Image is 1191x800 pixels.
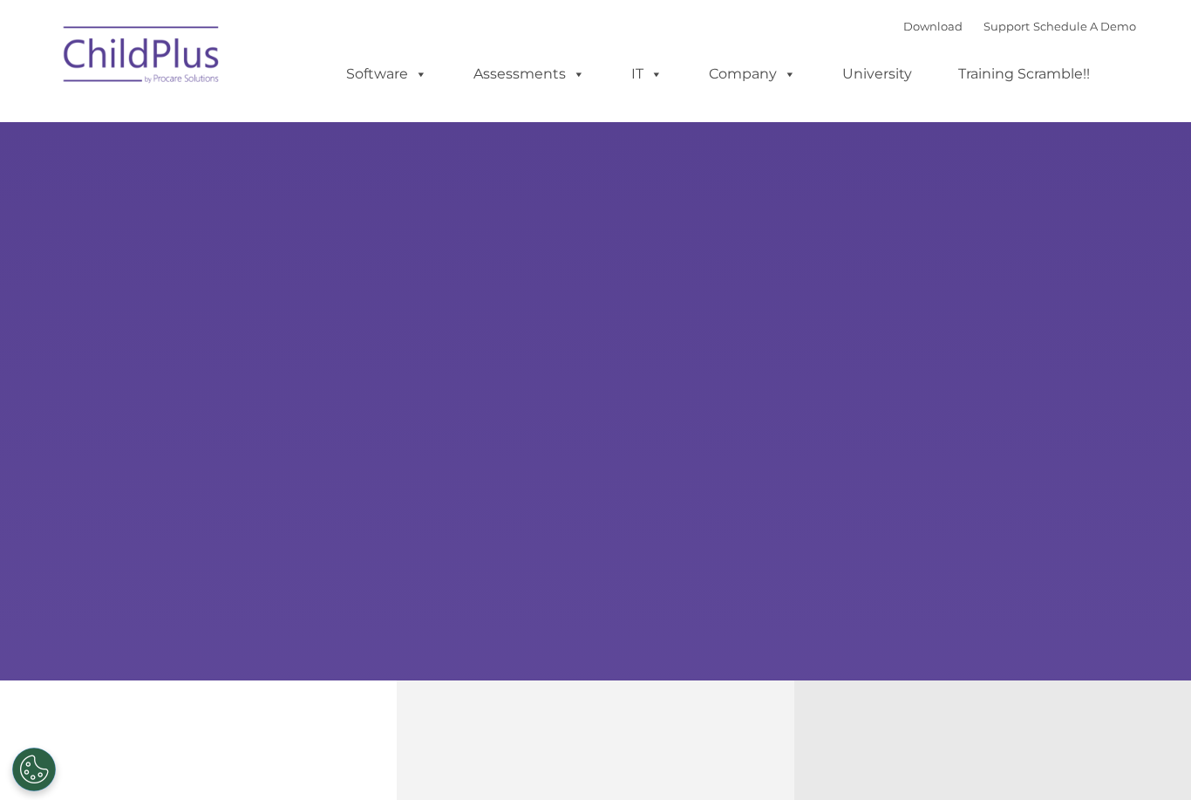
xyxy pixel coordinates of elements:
a: Company [691,57,813,92]
a: IT [614,57,680,92]
a: Software [329,57,445,92]
a: Support [983,19,1030,33]
font: | [903,19,1136,33]
img: ChildPlus by Procare Solutions [55,14,229,101]
a: Training Scramble!! [941,57,1107,92]
a: Schedule A Demo [1033,19,1136,33]
a: Download [903,19,963,33]
a: University [825,57,929,92]
a: Assessments [456,57,602,92]
button: Cookies Settings [12,748,56,791]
